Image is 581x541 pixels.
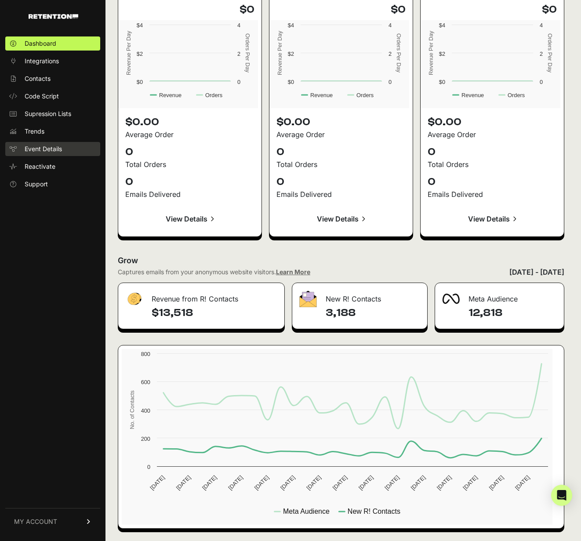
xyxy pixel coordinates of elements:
div: Meta Audience [435,283,564,309]
span: Event Details [25,145,62,153]
p: $0.00 [428,115,557,129]
text: [DATE] [357,474,374,491]
span: Reactivate [25,162,55,171]
span: Code Script [25,92,59,101]
div: New R! Contacts [292,283,427,309]
text: Revenue Per Day [125,30,132,75]
span: Support [25,180,48,189]
text: $4 [137,22,143,29]
text: 600 [141,379,150,385]
text: 4 [540,22,543,29]
span: Contacts [25,74,51,83]
img: fa-meta-2f981b61bb99beabf952f7030308934f19ce035c18b003e963880cc3fabeebb7.png [442,294,460,304]
p: $0.00 [125,115,254,129]
a: Integrations [5,54,100,68]
span: MY ACCOUNT [14,517,57,526]
img: Retention.com [29,14,78,19]
text: $4 [288,22,294,29]
p: 0 [428,145,557,159]
text: 4 [237,22,240,29]
div: Emails Delivered [276,189,406,200]
text: 0 [389,79,392,85]
text: $0 [137,79,143,85]
a: Learn More [276,268,310,276]
text: [DATE] [410,474,427,491]
text: 0 [147,464,150,470]
text: New R! Contacts [348,508,400,515]
div: Average Order [276,129,406,140]
p: 0 [125,145,254,159]
div: Captures emails from your anonymous website visitors. [118,268,310,276]
h4: 12,818 [468,306,557,320]
h4: $0 [276,3,406,17]
div: Emails Delivered [428,189,557,200]
text: Meta Audience [283,508,330,515]
p: 0 [276,175,406,189]
text: [DATE] [305,474,322,491]
text: [DATE] [514,474,531,491]
span: Dashboard [25,39,56,48]
div: Total Orders [276,159,406,170]
h4: 3,188 [326,306,420,320]
text: Orders Per Day [547,33,553,73]
a: View Details [428,208,557,229]
text: [DATE] [461,474,479,491]
text: Orders Per Day [396,33,402,73]
h2: Grow [118,254,564,267]
text: [DATE] [201,474,218,491]
div: Revenue from R! Contacts [118,283,284,309]
text: 200 [141,436,150,442]
div: Total Orders [428,159,557,170]
text: Revenue [310,92,333,98]
p: 0 [276,145,406,159]
h4: $0 [428,3,557,17]
span: Supression Lists [25,109,71,118]
div: Total Orders [125,159,254,170]
a: Event Details [5,142,100,156]
span: Trends [25,127,44,136]
text: $4 [439,22,445,29]
text: [DATE] [175,474,192,491]
text: Orders [508,92,525,98]
text: 4 [389,22,392,29]
text: Revenue [159,92,182,98]
text: Revenue Per Day [276,30,283,75]
text: [DATE] [149,474,166,491]
text: [DATE] [331,474,349,491]
text: [DATE] [227,474,244,491]
text: No. of Contacts [129,390,135,429]
text: $2 [137,51,143,57]
div: Average Order [428,129,557,140]
text: 0 [540,79,543,85]
img: fa-envelope-19ae18322b30453b285274b1b8af3d052b27d846a4fbe8435d1a52b978f639a2.png [299,290,317,307]
text: 400 [141,407,150,414]
a: Support [5,177,100,191]
text: 800 [141,351,150,357]
text: Orders [356,92,374,98]
img: fa-dollar-13500eef13a19c4ab2b9ed9ad552e47b0d9fc28b02b83b90ba0e00f96d6372e9.png [125,290,143,308]
text: Revenue [461,92,484,98]
h4: $13,518 [152,306,277,320]
text: Revenue Per Day [428,30,434,75]
a: MY ACCOUNT [5,508,100,535]
text: 0 [237,79,240,85]
text: [DATE] [488,474,505,491]
text: $2 [288,51,294,57]
div: Average Order [125,129,254,140]
p: 0 [125,175,254,189]
text: Orders [205,92,222,98]
a: View Details [125,208,254,229]
span: Integrations [25,57,59,65]
a: View Details [276,208,406,229]
text: $2 [439,51,445,57]
text: [DATE] [436,474,453,491]
text: Orders Per Day [244,33,251,73]
div: [DATE] - [DATE] [509,267,564,277]
div: Open Intercom Messenger [551,485,572,506]
a: Code Script [5,89,100,103]
text: 2 [540,51,543,57]
a: Trends [5,124,100,138]
text: [DATE] [279,474,296,491]
h4: $0 [125,3,254,17]
a: Contacts [5,72,100,86]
